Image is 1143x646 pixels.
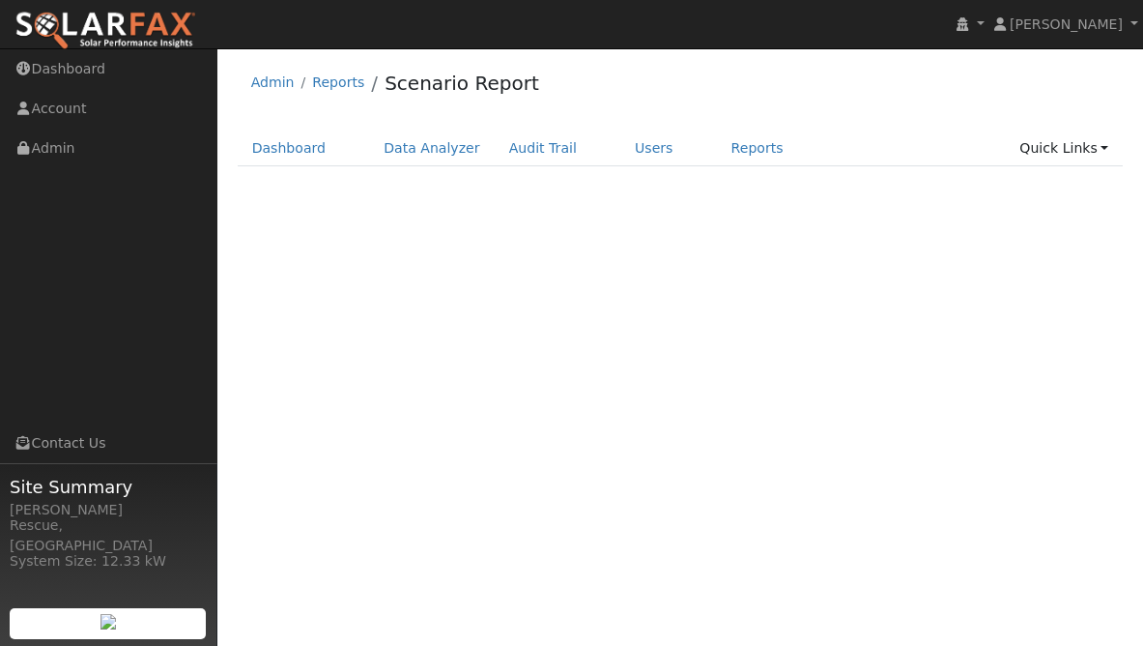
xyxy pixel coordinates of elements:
a: Quick Links [1005,131,1123,166]
div: System Size: 12.33 kW [10,551,207,572]
span: [PERSON_NAME] [1010,16,1123,32]
div: [PERSON_NAME] [10,500,207,520]
img: retrieve [100,614,116,630]
a: Data Analyzer [369,131,495,166]
a: Audit Trail [495,131,591,166]
span: Site Summary [10,474,207,500]
a: Users [620,131,688,166]
a: Reports [717,131,798,166]
img: SolarFax [14,11,196,51]
a: Scenario Report [385,72,539,95]
a: Admin [251,74,295,90]
a: Dashboard [238,131,341,166]
a: Reports [312,74,364,90]
div: Rescue, [GEOGRAPHIC_DATA] [10,515,207,556]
